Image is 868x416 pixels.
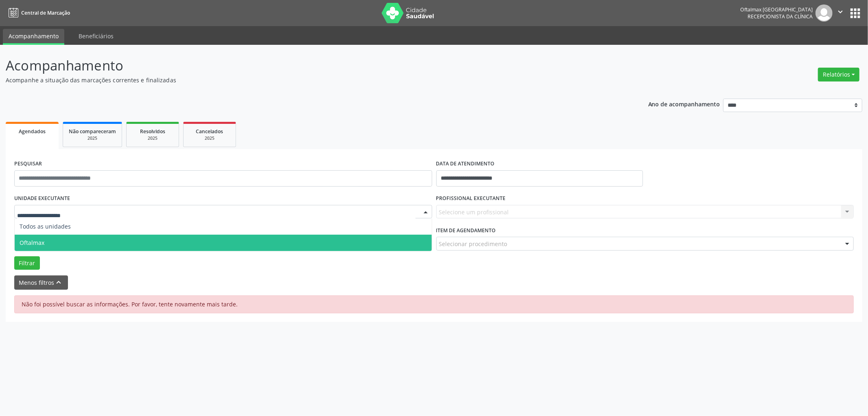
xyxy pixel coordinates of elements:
p: Ano de acompanhamento [648,99,720,109]
button: apps [848,6,862,20]
label: PROFISSIONAL EXECUTANTE [436,192,506,205]
i:  [836,7,845,16]
span: Selecionar procedimento [439,240,507,248]
span: Resolvidos [140,128,165,135]
div: Oftalmax [GEOGRAPHIC_DATA] [740,6,813,13]
span: Todos as unidades [20,222,71,230]
span: Recepcionista da clínica [748,13,813,20]
div: 2025 [132,135,173,141]
div: Não foi possível buscar as informações. Por favor, tente novamente mais tarde. [14,295,854,313]
span: Agendados [19,128,46,135]
span: Oftalmax [20,239,44,247]
a: Beneficiários [73,29,119,43]
label: Item de agendamento [436,224,496,237]
button: Menos filtroskeyboard_arrow_up [14,275,68,290]
button: Relatórios [818,68,859,81]
span: Não compareceram [69,128,116,135]
button: Filtrar [14,256,40,270]
img: img [816,4,833,22]
i: keyboard_arrow_up [55,278,63,287]
span: Central de Marcação [21,9,70,16]
div: 2025 [69,135,116,141]
label: UNIDADE EXECUTANTE [14,192,70,205]
label: DATA DE ATENDIMENTO [436,158,495,170]
p: Acompanhe a situação das marcações correntes e finalizadas [6,76,606,84]
a: Acompanhamento [3,29,64,45]
a: Central de Marcação [6,6,70,20]
p: Acompanhamento [6,55,606,76]
label: PESQUISAR [14,158,42,170]
span: Cancelados [196,128,223,135]
div: 2025 [189,135,230,141]
button:  [833,4,848,22]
